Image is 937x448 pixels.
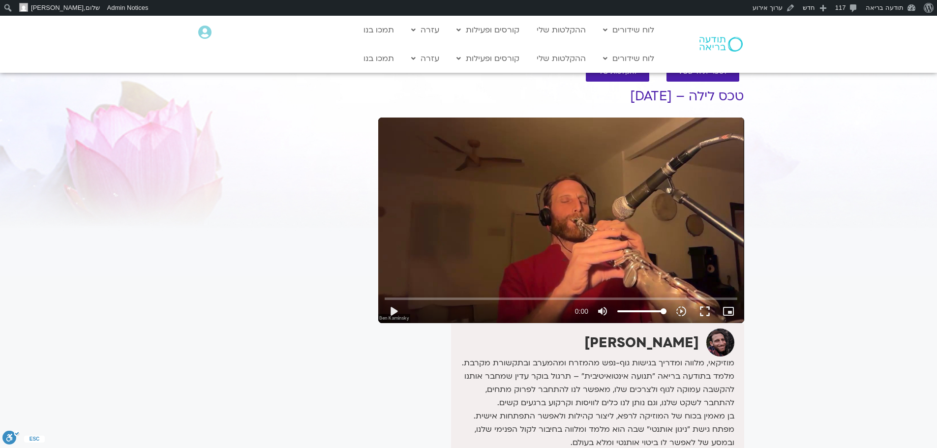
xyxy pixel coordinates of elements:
p: מוזיקאי, מלווה ומדריך בגישות גוף-נפש מהמזרח ומהמערב ובתקשורת מקרבת. מלמד בתודעה בריאה ״תנועה אינט... [453,357,734,410]
a: תמכו בנו [359,49,399,68]
a: לוח שידורים [598,21,659,39]
a: תמכו בנו [359,21,399,39]
a: קורסים ופעילות [452,49,524,68]
span: להקלטות שלי [598,68,637,76]
span: [PERSON_NAME] [31,4,84,11]
a: עזרה [406,21,444,39]
span: לספריית ה-VOD [678,68,727,76]
a: לוח שידורים [598,49,659,68]
img: בן קמינסקי [706,329,734,357]
a: ההקלטות שלי [532,49,591,68]
a: עזרה [406,49,444,68]
h1: טכס לילה – [DATE] [378,89,744,104]
a: ההקלטות שלי [532,21,591,39]
img: תודעה בריאה [699,37,743,52]
strong: [PERSON_NAME] [584,333,699,352]
a: קורסים ופעילות [452,21,524,39]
